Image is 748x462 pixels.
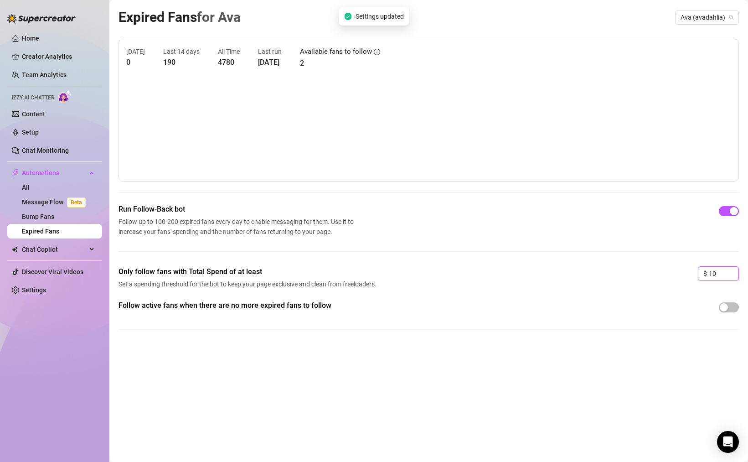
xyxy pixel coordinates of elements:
[709,267,738,280] input: 0.00
[12,246,18,253] img: Chat Copilot
[300,57,380,69] article: 2
[22,166,87,180] span: Automations
[7,14,76,23] img: logo-BBDzfeDw.svg
[58,90,72,103] img: AI Chatter
[119,279,379,289] span: Set a spending threshold for the bot to keep your page exclusive and clean from freeloaders.
[119,266,379,277] span: Only follow fans with Total Spend of at least
[22,184,30,191] a: All
[22,213,54,220] a: Bump Fans
[356,11,404,21] span: Settings updated
[22,49,95,64] a: Creator Analytics
[345,13,352,20] span: check-circle
[119,204,357,215] span: Run Follow-Back bot
[22,268,83,275] a: Discover Viral Videos
[12,169,19,176] span: thunderbolt
[258,47,282,57] article: Last run
[163,57,200,68] article: 190
[22,242,87,257] span: Chat Copilot
[126,47,145,57] article: [DATE]
[258,57,282,68] article: [DATE]
[119,300,379,311] span: Follow active fans when there are no more expired fans to follow
[119,6,241,28] article: Expired Fans
[374,49,380,55] span: info-circle
[22,198,89,206] a: Message FlowBeta
[22,228,59,235] a: Expired Fans
[126,57,145,68] article: 0
[681,10,733,24] span: Ava (avadahlia)
[22,147,69,154] a: Chat Monitoring
[300,47,372,57] article: Available fans to follow
[67,197,86,208] span: Beta
[197,9,241,25] span: for Ava
[22,35,39,42] a: Home
[163,47,200,57] article: Last 14 days
[218,57,240,68] article: 4780
[22,71,67,78] a: Team Analytics
[22,286,46,294] a: Settings
[218,47,240,57] article: All Time
[717,431,739,453] div: Open Intercom Messenger
[728,15,734,20] span: team
[22,129,39,136] a: Setup
[12,93,54,102] span: Izzy AI Chatter
[22,110,45,118] a: Content
[119,217,357,237] span: Follow up to 100-200 expired fans every day to enable messaging for them. Use it to increase your...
